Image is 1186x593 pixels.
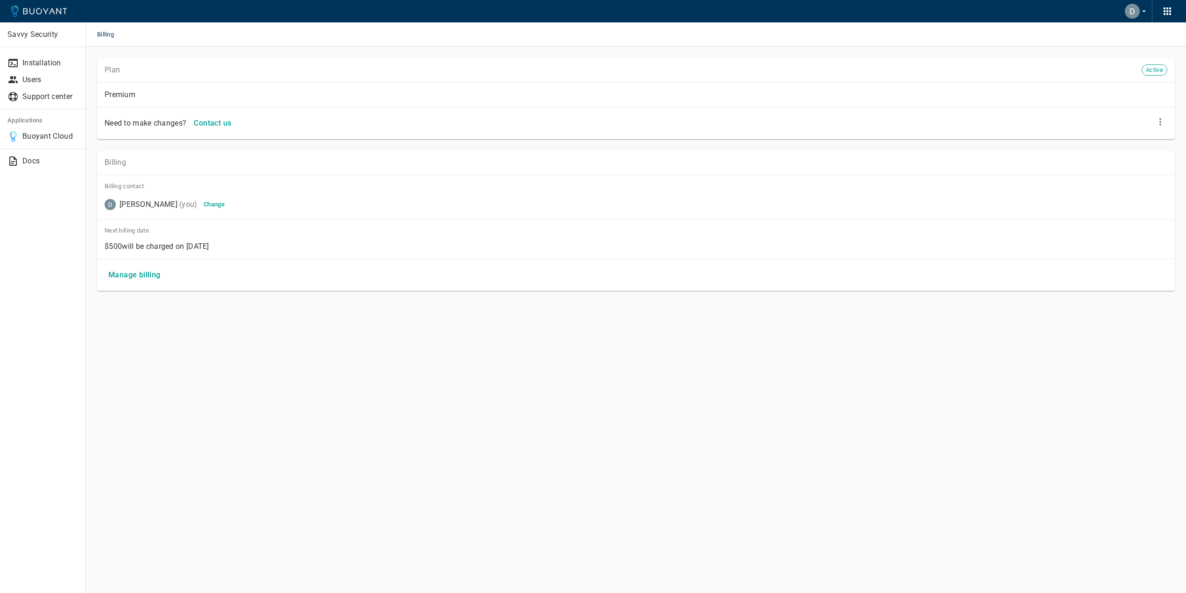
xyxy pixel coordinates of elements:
[1125,4,1140,19] img: David Ben-Zakai
[1153,115,1167,129] button: More
[101,115,186,128] div: Need to make changes?
[194,119,231,128] h4: Contact us
[105,199,177,210] div: David Ben-Zakai
[1142,66,1167,74] span: Active
[105,65,120,75] p: Plan
[22,132,78,141] p: Buoyant Cloud
[199,198,229,212] button: Change
[105,183,1167,190] span: Billing contact
[120,200,177,209] p: [PERSON_NAME]
[190,115,235,132] button: Contact us
[7,117,78,124] h5: Applications
[105,199,116,210] img: david@unbiasedsecurity.com
[179,200,198,209] p: (you)
[105,90,1167,99] p: Premium
[105,267,164,283] button: Manage billing
[22,92,78,101] p: Support center
[22,156,78,166] p: Docs
[190,118,235,127] a: Contact us
[22,58,78,68] p: Installation
[108,270,161,280] h4: Manage billing
[105,227,1167,234] span: Next billing date
[22,75,78,85] p: Users
[105,242,1167,251] p: $ 500 will be charged on [DATE]
[105,158,1167,167] p: Billing
[97,22,125,47] span: Billing
[204,201,225,208] h5: Change
[7,30,78,39] p: Savvy Security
